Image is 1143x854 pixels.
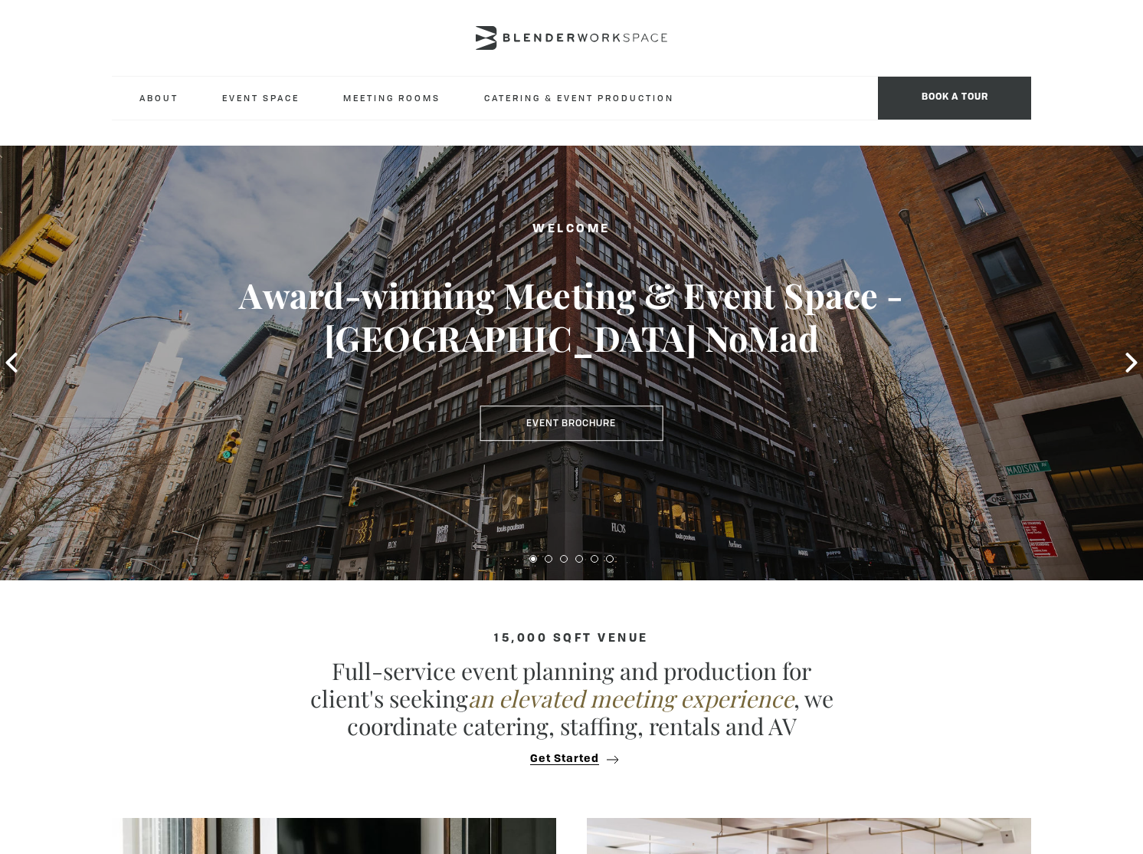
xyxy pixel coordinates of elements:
p: Full-service event planning and production for client's seeking , we coordinate catering, staffin... [303,657,840,740]
h3: Award-winning Meeting & Event Space - [GEOGRAPHIC_DATA] NoMad [57,274,1086,360]
em: an elevated meeting experience [468,683,794,714]
a: About [127,77,191,119]
a: Event Brochure [480,406,663,442]
a: Event Space [210,77,312,119]
a: Catering & Event Production [472,77,686,119]
h4: 15,000 sqft venue [112,632,1031,645]
a: Meeting Rooms [331,77,453,119]
span: Get Started [530,754,599,765]
h2: Welcome [57,220,1086,239]
span: Book a tour [878,77,1031,120]
button: Get Started [526,752,618,766]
